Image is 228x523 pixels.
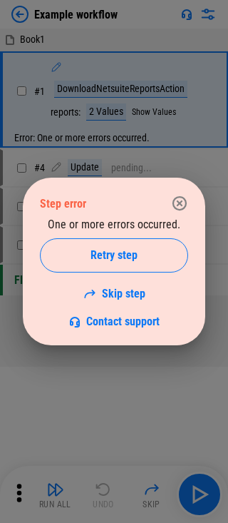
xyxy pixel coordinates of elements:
div: Step error [40,197,86,210]
span: Retry step [90,250,138,261]
div: One or more errors occurred. [40,218,188,328]
a: Skip step [83,287,145,300]
img: Support [69,316,81,327]
button: Retry step [40,238,188,273]
span: Contact support [86,315,160,328]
